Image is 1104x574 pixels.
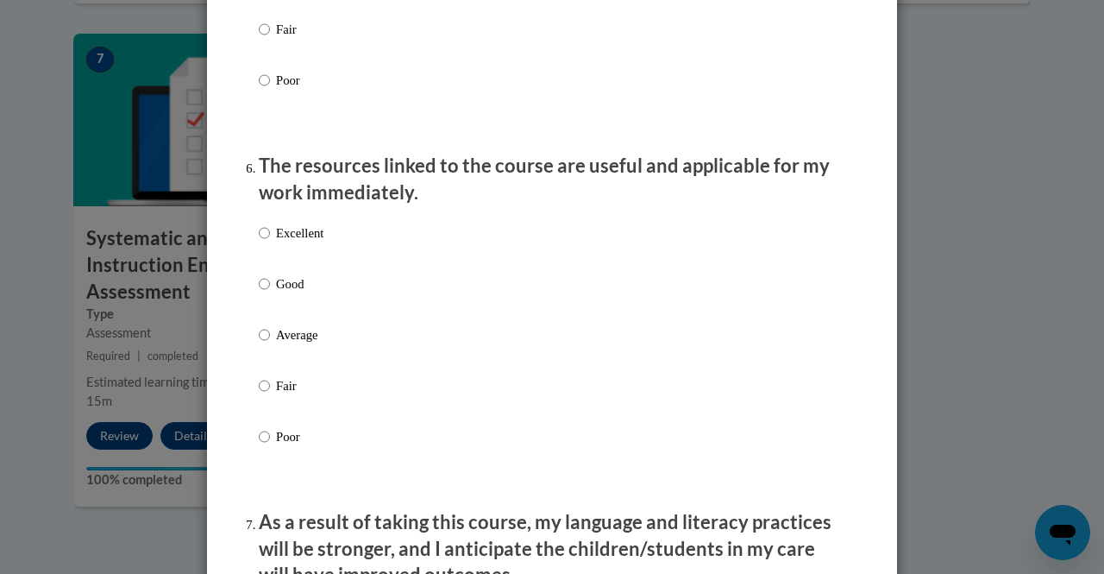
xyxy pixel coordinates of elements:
[259,20,270,39] input: Fair
[276,274,323,293] p: Good
[276,224,323,243] p: Excellent
[259,274,270,293] input: Good
[259,153,845,206] p: The resources linked to the course are useful and applicable for my work immediately.
[259,376,270,395] input: Fair
[259,224,270,243] input: Excellent
[259,71,270,90] input: Poor
[276,427,323,446] p: Poor
[276,325,323,344] p: Average
[259,325,270,344] input: Average
[276,71,323,90] p: Poor
[259,427,270,446] input: Poor
[276,376,323,395] p: Fair
[276,20,323,39] p: Fair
